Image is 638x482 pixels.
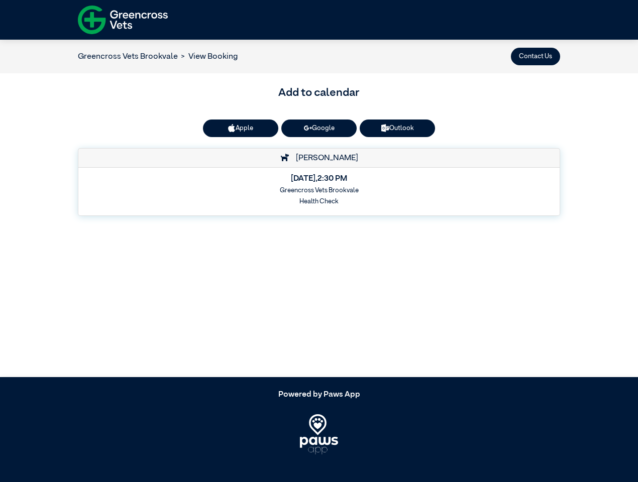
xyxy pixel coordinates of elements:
h6: Health Check [85,198,553,205]
li: View Booking [178,51,238,63]
a: Google [281,119,357,137]
img: PawsApp [300,414,339,454]
span: [PERSON_NAME] [291,154,358,162]
button: Apple [203,119,278,137]
a: Outlook [360,119,435,137]
h5: [DATE] , 2:30 PM [85,174,553,184]
button: Contact Us [511,48,560,65]
nav: breadcrumb [78,51,238,63]
h3: Add to calendar [78,85,560,102]
h5: Powered by Paws App [78,390,560,400]
h6: Greencross Vets Brookvale [85,187,553,194]
a: Greencross Vets Brookvale [78,53,178,61]
img: f-logo [78,3,168,37]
